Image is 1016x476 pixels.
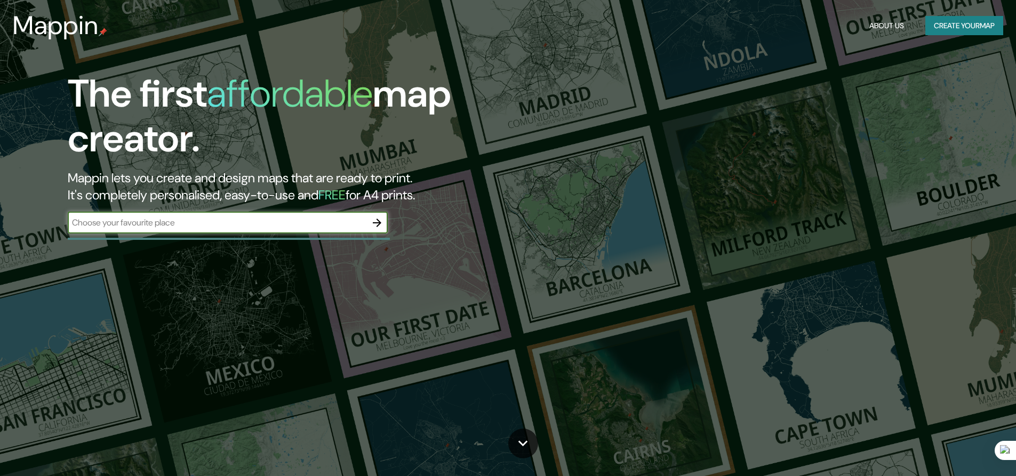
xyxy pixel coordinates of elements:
h5: FREE [318,187,346,203]
img: mappin-pin [99,28,107,36]
h1: The first map creator. [68,71,576,170]
input: Choose your favourite place [68,216,366,229]
button: Create yourmap [925,16,1003,36]
h1: affordable [207,69,373,118]
button: About Us [865,16,908,36]
h3: Mappin [13,11,99,41]
h2: Mappin lets you create and design maps that are ready to print. It's completely personalised, eas... [68,170,576,204]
